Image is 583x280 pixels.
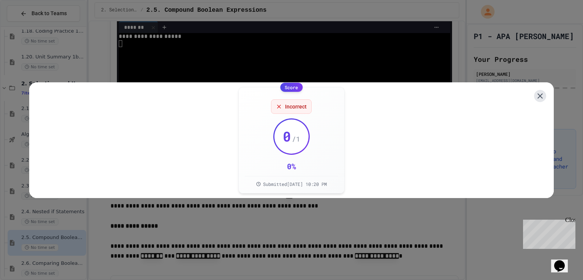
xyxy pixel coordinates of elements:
span: Submitted [DATE] 10:20 PM [263,181,327,187]
span: 0 [283,129,291,144]
iframe: chat widget [551,250,575,272]
span: Incorrect [285,103,307,110]
span: / 1 [292,134,300,144]
div: Chat with us now!Close [3,3,52,48]
iframe: chat widget [520,217,575,249]
div: 0 % [287,161,296,171]
div: Score [280,83,303,92]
